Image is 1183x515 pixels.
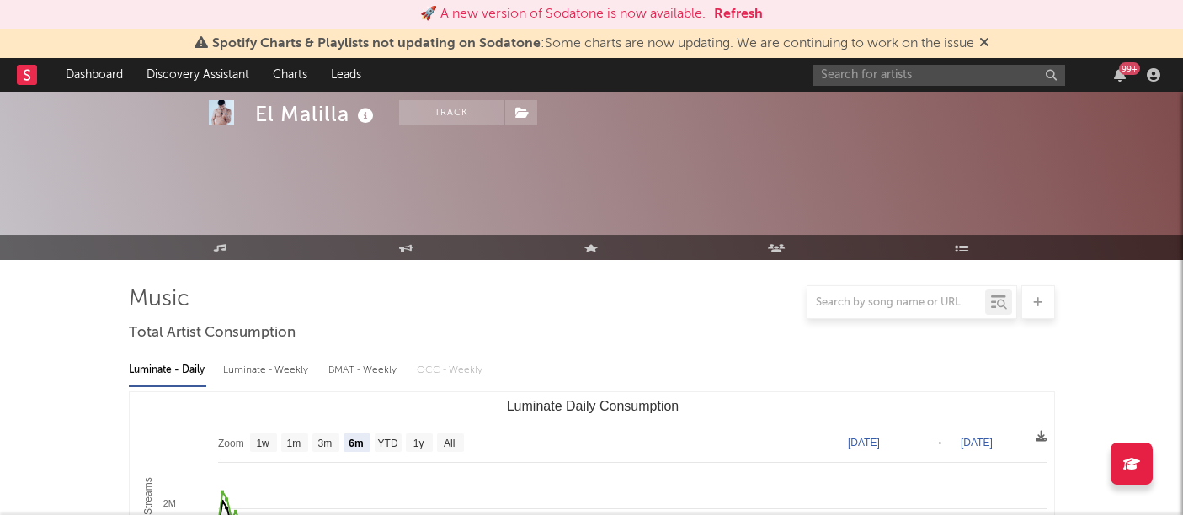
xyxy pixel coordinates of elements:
div: Luminate - Daily [129,356,206,385]
div: 🚀 A new version of Sodatone is now available. [420,4,706,24]
a: Discovery Assistant [135,58,261,92]
text: Luminate Daily Consumption [506,399,679,413]
text: 2M [163,498,175,508]
a: Dashboard [54,58,135,92]
div: El Malilla [255,100,378,128]
button: 99+ [1114,68,1126,82]
span: Dismiss [979,37,989,50]
span: : Some charts are now updating. We are continuing to work on the issue [212,37,974,50]
button: Refresh [714,4,763,24]
text: 1m [286,438,301,449]
text: [DATE] [848,437,880,449]
text: Zoom [218,438,244,449]
a: Charts [261,58,319,92]
div: BMAT - Weekly [328,356,400,385]
text: → [933,437,943,449]
div: 99 + [1119,62,1140,75]
input: Search by song name or URL [807,296,985,310]
text: 6m [349,438,363,449]
text: All [444,438,455,449]
text: 1w [256,438,269,449]
a: Leads [319,58,373,92]
text: 3m [317,438,332,449]
text: YTD [377,438,397,449]
text: 1y [413,438,424,449]
div: Luminate - Weekly [223,356,312,385]
input: Search for artists [813,65,1065,86]
text: [DATE] [961,437,993,449]
span: Spotify Charts & Playlists not updating on Sodatone [212,37,541,50]
button: Track [399,100,504,125]
span: Total Artist Consumption [129,323,296,343]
